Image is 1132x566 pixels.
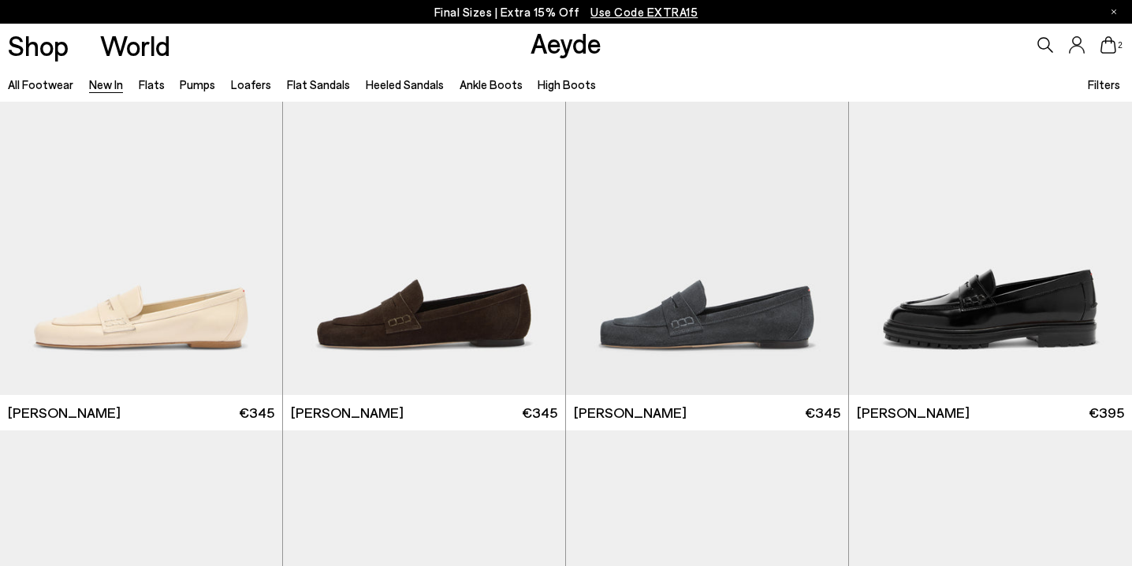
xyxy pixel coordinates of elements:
[100,32,170,59] a: World
[89,77,123,91] a: New In
[8,77,73,91] a: All Footwear
[1088,77,1120,91] span: Filters
[460,77,523,91] a: Ankle Boots
[1089,403,1124,423] span: €395
[566,40,848,395] img: Lana Suede Loafers
[287,77,350,91] a: Flat Sandals
[574,403,687,423] span: [PERSON_NAME]
[1100,36,1116,54] a: 2
[1116,41,1124,50] span: 2
[531,26,601,59] a: Aeyde
[538,77,596,91] a: High Boots
[231,77,271,91] a: Loafers
[8,403,121,423] span: [PERSON_NAME]
[283,40,565,395] img: Lana Suede Loafers
[180,77,215,91] a: Pumps
[366,77,444,91] a: Heeled Sandals
[239,403,274,423] span: €345
[283,395,565,430] a: [PERSON_NAME] €345
[849,395,1132,430] a: [PERSON_NAME] €395
[590,5,698,19] span: Navigate to /collections/ss25-final-sizes
[139,77,165,91] a: Flats
[805,403,840,423] span: €345
[857,403,970,423] span: [PERSON_NAME]
[8,32,69,59] a: Shop
[291,403,404,423] span: [PERSON_NAME]
[566,395,848,430] a: [PERSON_NAME] €345
[849,40,1132,395] img: Leon Loafers
[522,403,557,423] span: €345
[434,2,698,22] p: Final Sizes | Extra 15% Off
